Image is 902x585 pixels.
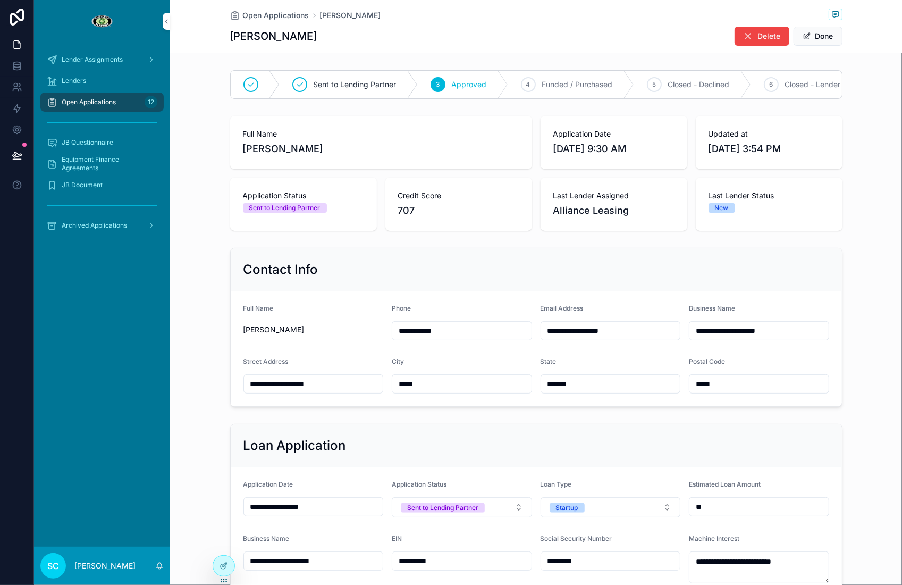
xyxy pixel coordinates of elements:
span: Closed - Lender Closed [785,79,867,90]
span: [DATE] 9:30 AM [553,141,675,156]
span: EIN [392,534,402,542]
img: App logo [91,13,113,30]
span: Application Status [243,190,364,201]
span: Alliance Leasing [553,203,675,218]
span: Credit Score [398,190,519,201]
button: Done [794,27,842,46]
span: Last Lender Assigned [553,190,675,201]
div: Startup [556,503,578,513]
span: Estimated Loan Amount [689,480,761,488]
span: Full Name [243,129,519,139]
a: [PERSON_NAME] [320,10,381,21]
span: Loan Type [541,480,572,488]
span: Archived Applications [62,221,127,230]
div: scrollable content [34,43,170,249]
span: Business Name [243,534,290,542]
h1: [PERSON_NAME] [230,29,317,44]
span: Approved [452,79,487,90]
a: JB Document [40,175,164,195]
span: Application Date [553,129,675,139]
span: 6 [769,80,773,89]
span: Business Name [689,304,735,312]
h2: Loan Application [243,437,346,454]
span: Full Name [243,304,274,312]
button: Select Button [541,497,681,517]
div: Sent to Lending Partner [249,203,321,213]
span: Open Applications [243,10,309,21]
div: Sent to Lending Partner [407,503,478,513]
span: [PERSON_NAME] [243,324,384,335]
span: State [541,357,557,365]
span: [PERSON_NAME] [243,141,519,156]
span: 3 [436,80,440,89]
span: [DATE] 3:54 PM [709,141,830,156]
span: 5 [652,80,656,89]
span: Open Applications [62,98,116,106]
a: Equipment Finance Agreements [40,154,164,173]
span: Last Lender Status [709,190,830,201]
p: [PERSON_NAME] [74,561,136,571]
span: Postal Code [689,357,725,365]
div: New [715,203,729,213]
h2: Contact Info [243,261,318,278]
span: Funded / Purchased [542,79,613,90]
span: City [392,357,404,365]
a: Lenders [40,71,164,90]
div: 12 [145,96,157,108]
span: JB Questionnaire [62,138,113,147]
span: JB Document [62,181,103,189]
span: Lenders [62,77,86,85]
span: Phone [392,304,411,312]
span: Updated at [709,129,830,139]
a: Archived Applications [40,216,164,235]
span: Application Date [243,480,293,488]
a: JB Questionnaire [40,133,164,152]
button: Delete [735,27,789,46]
span: Application Status [392,480,446,488]
span: Sent to Lending Partner [314,79,397,90]
span: 4 [526,80,530,89]
span: Street Address [243,357,289,365]
a: Lender Assignments [40,50,164,69]
span: Delete [758,31,781,41]
span: Social Security Number [541,534,612,542]
span: SC [47,559,59,572]
span: Closed - Declined [668,79,730,90]
span: Email Address [541,304,584,312]
span: Machine Interest [689,534,739,542]
span: Lender Assignments [62,55,123,64]
span: Equipment Finance Agreements [62,155,153,172]
span: 707 [398,203,519,218]
button: Select Button [392,497,532,517]
a: Open Applications [230,10,309,21]
a: Open Applications12 [40,93,164,112]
